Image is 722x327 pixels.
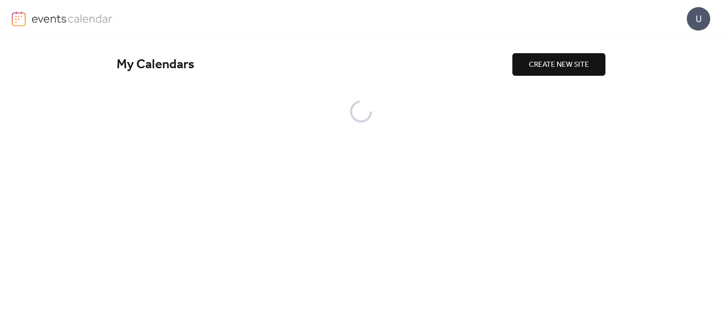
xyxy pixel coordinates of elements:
[529,59,589,71] span: CREATE NEW SITE
[687,7,710,31] div: U
[12,11,26,26] img: logo
[512,53,605,76] button: CREATE NEW SITE
[31,11,113,25] img: logo-type
[117,56,512,73] div: My Calendars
